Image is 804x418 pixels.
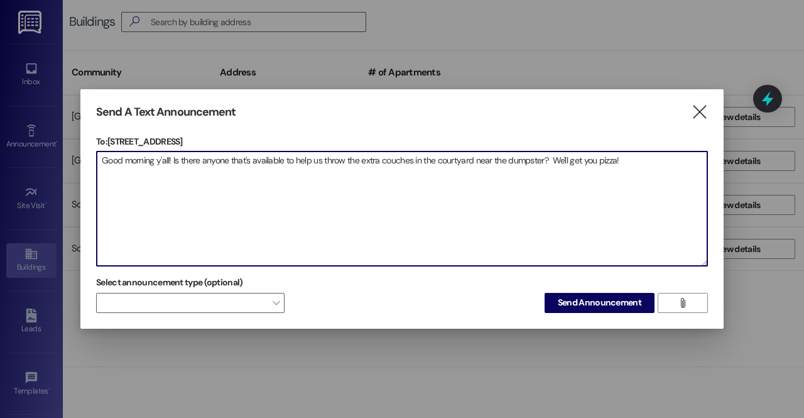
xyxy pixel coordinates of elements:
[691,106,708,119] i: 
[96,273,243,292] label: Select announcement type (optional)
[96,135,708,148] p: To: [STREET_ADDRESS]
[96,151,708,267] div: Good morning y'all! Is there anyone that's available to help us throw the extra couches in the co...
[96,105,236,119] h3: Send A Text Announcement
[545,293,655,313] button: Send Announcement
[678,298,687,308] i: 
[97,151,707,266] textarea: Good morning y'all! Is there anyone that's available to help us throw the extra couches in the co...
[558,296,641,309] span: Send Announcement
